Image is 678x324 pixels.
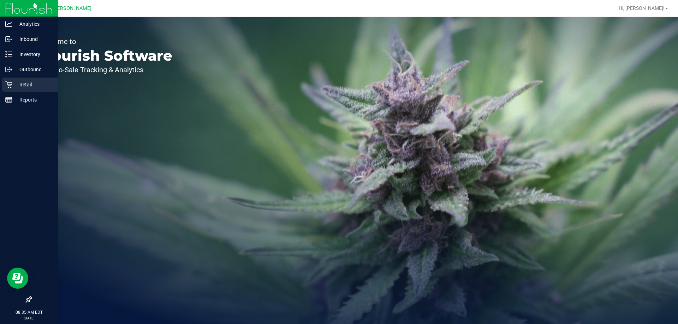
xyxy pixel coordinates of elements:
[12,80,55,89] p: Retail
[5,51,12,58] inline-svg: Inventory
[12,96,55,104] p: Reports
[5,20,12,27] inline-svg: Analytics
[5,66,12,73] inline-svg: Outbound
[5,36,12,43] inline-svg: Inbound
[53,5,91,11] span: [PERSON_NAME]
[38,66,172,73] p: Seed-to-Sale Tracking & Analytics
[12,50,55,59] p: Inventory
[12,35,55,43] p: Inbound
[3,316,55,321] p: [DATE]
[3,309,55,316] p: 08:35 AM EDT
[12,65,55,74] p: Outbound
[7,268,28,289] iframe: Resource center
[38,38,172,45] p: Welcome to
[5,81,12,88] inline-svg: Retail
[5,96,12,103] inline-svg: Reports
[38,49,172,63] p: Flourish Software
[619,5,665,11] span: Hi, [PERSON_NAME]!
[12,20,55,28] p: Analytics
